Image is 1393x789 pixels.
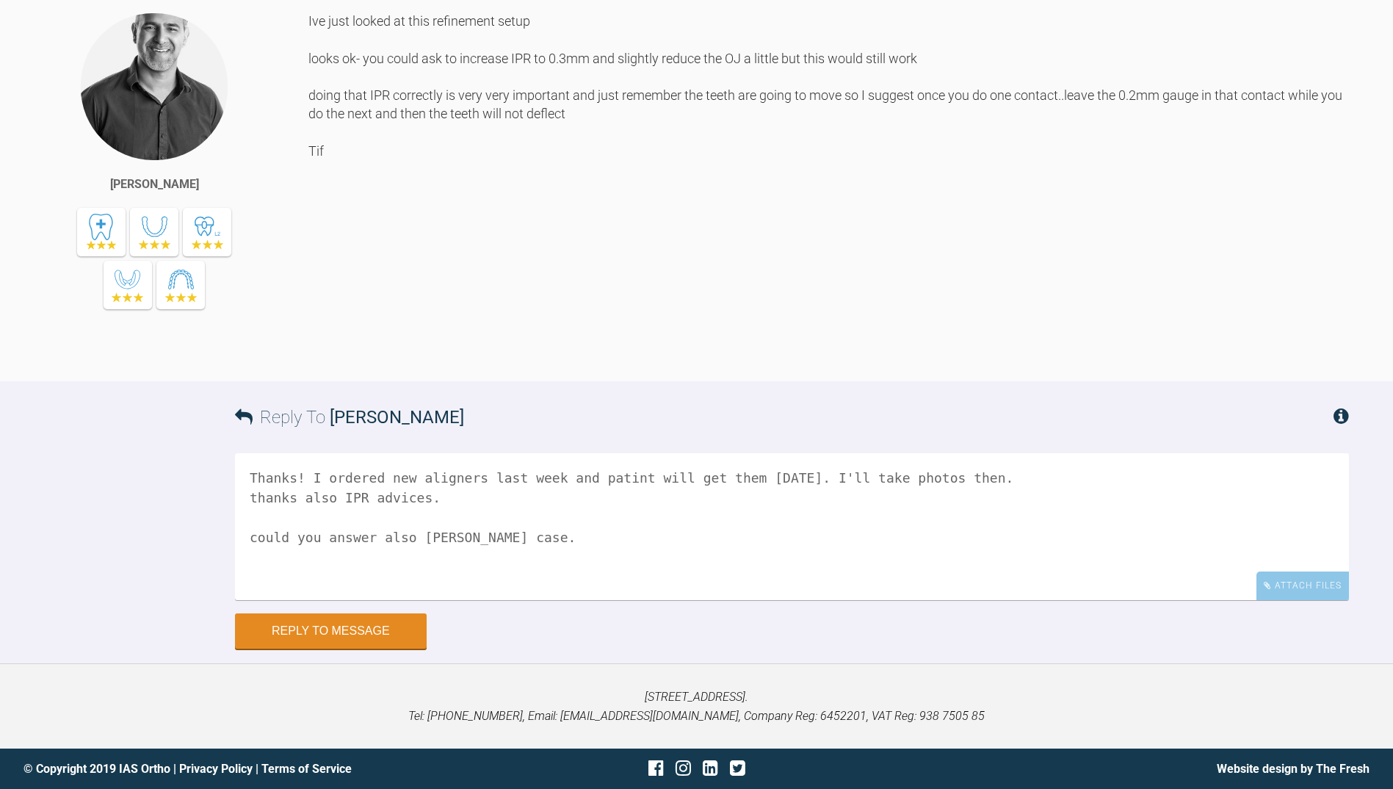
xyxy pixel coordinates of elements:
button: Reply to Message [235,613,427,649]
h3: Reply To [235,403,464,431]
div: Attach Files [1256,572,1349,600]
div: Ive just looked at this refinement setup looks ok- you could ask to increase IPR to 0.3mm and sli... [308,12,1349,359]
span: [PERSON_NAME] [330,407,464,428]
p: [STREET_ADDRESS]. Tel: [PHONE_NUMBER], Email: [EMAIL_ADDRESS][DOMAIN_NAME], Company Reg: 6452201,... [23,688,1370,725]
textarea: Thanks! I ordered new aligners last week and patint will get them [DATE]. I'll take photos then. ... [235,453,1349,600]
div: [PERSON_NAME] [110,175,199,194]
a: Privacy Policy [179,762,253,776]
div: © Copyright 2019 IAS Ortho | | [23,760,472,779]
a: Website design by The Fresh [1217,762,1370,776]
img: Tif Qureshi [79,12,229,162]
a: Terms of Service [261,762,352,776]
